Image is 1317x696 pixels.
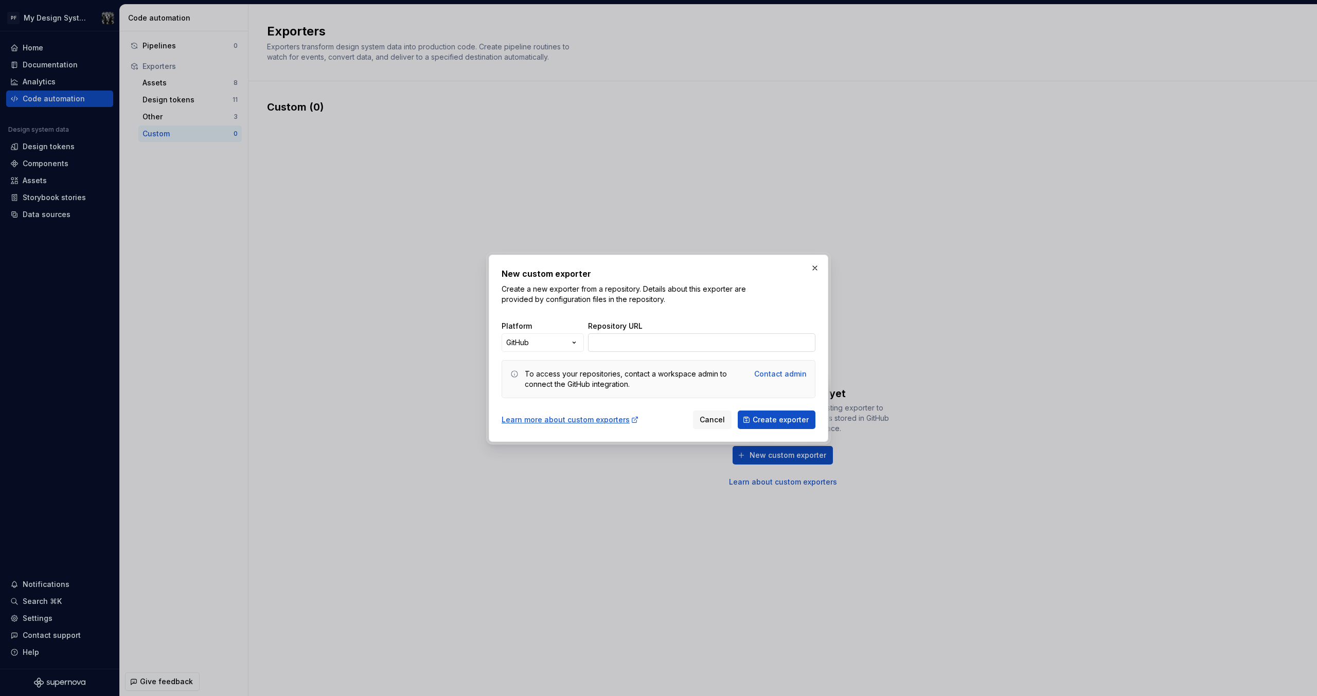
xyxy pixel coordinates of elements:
label: Platform [502,321,532,331]
label: Repository URL [588,321,643,331]
a: Learn more about custom exporters [502,415,639,425]
span: Create exporter [753,415,809,425]
button: Create exporter [738,411,815,429]
p: Create a new exporter from a repository. Details about this exporter are provided by configuratio... [502,284,749,305]
button: Cancel [693,411,732,429]
span: Cancel [700,415,725,425]
div: To access your repositories, contact a workspace admin to connect the GitHub integration. [525,369,748,389]
button: Contact admin [754,369,807,379]
h2: New custom exporter [502,267,815,280]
